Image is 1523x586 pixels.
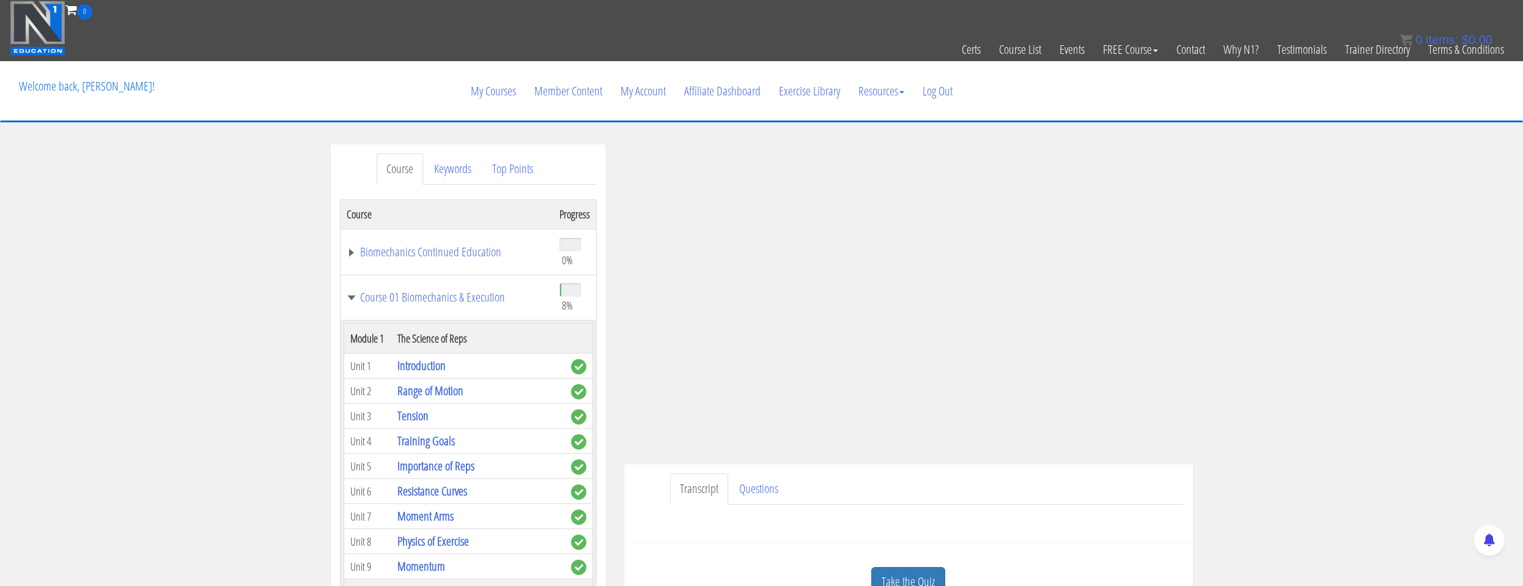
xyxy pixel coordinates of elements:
[344,324,391,354] th: Module 1
[347,291,547,303] a: Course 01 Biomechanics & Execution
[571,434,586,450] span: complete
[571,510,586,525] span: complete
[462,62,525,121] a: My Courses
[424,154,481,185] a: Keywords
[65,1,92,18] a: 0
[525,62,611,121] a: Member Content
[571,459,586,475] span: complete
[571,409,586,425] span: complete
[397,558,445,574] a: Momentum
[397,458,474,474] a: Importance of Reps
[562,299,573,312] span: 8%
[562,253,573,267] span: 0%
[377,154,423,185] a: Course
[1462,33,1492,46] bdi: 0.00
[344,404,391,429] td: Unit 3
[849,62,913,121] a: Resources
[571,384,586,399] span: complete
[1336,20,1419,80] a: Trainer Directory
[344,479,391,504] td: Unit 6
[1415,33,1422,46] span: 0
[990,20,1050,80] a: Course List
[913,62,962,121] a: Log Out
[670,473,728,505] a: Transcript
[397,508,454,524] a: Moment Arms
[397,483,467,499] a: Resistance Curves
[1167,20,1214,80] a: Contact
[397,357,446,374] a: Introduction
[1400,34,1412,46] img: icon11.png
[397,432,455,449] a: Training Goals
[344,429,391,454] td: Unit 4
[770,62,849,121] a: Exercise Library
[397,533,469,549] a: Physics of Exercise
[611,62,675,121] a: My Account
[1094,20,1167,80] a: FREE Course
[397,407,429,424] a: Tension
[675,62,770,121] a: Affiliate Dashboard
[553,199,597,229] th: Progress
[340,199,553,229] th: Course
[1400,33,1492,46] a: 0 items: $0.00
[344,379,391,404] td: Unit 2
[397,382,463,399] a: Range of Motion
[344,554,391,579] td: Unit 9
[1268,20,1336,80] a: Testimonials
[729,473,788,505] a: Questions
[391,324,564,354] th: The Science of Reps
[10,1,65,56] img: n1-education
[344,354,391,379] td: Unit 1
[77,4,92,20] span: 0
[571,484,586,500] span: complete
[344,454,391,479] td: Unit 5
[953,20,990,80] a: Certs
[1050,20,1094,80] a: Events
[571,560,586,575] span: complete
[482,154,543,185] a: Top Points
[344,504,391,529] td: Unit 7
[1426,33,1458,46] span: items:
[571,535,586,550] span: complete
[1214,20,1268,80] a: Why N1?
[1462,33,1469,46] span: $
[10,62,164,111] p: Welcome back, [PERSON_NAME]!
[571,359,586,374] span: complete
[1419,20,1513,80] a: Terms & Conditions
[347,246,547,258] a: Biomechanics Continued Education
[344,529,391,554] td: Unit 8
